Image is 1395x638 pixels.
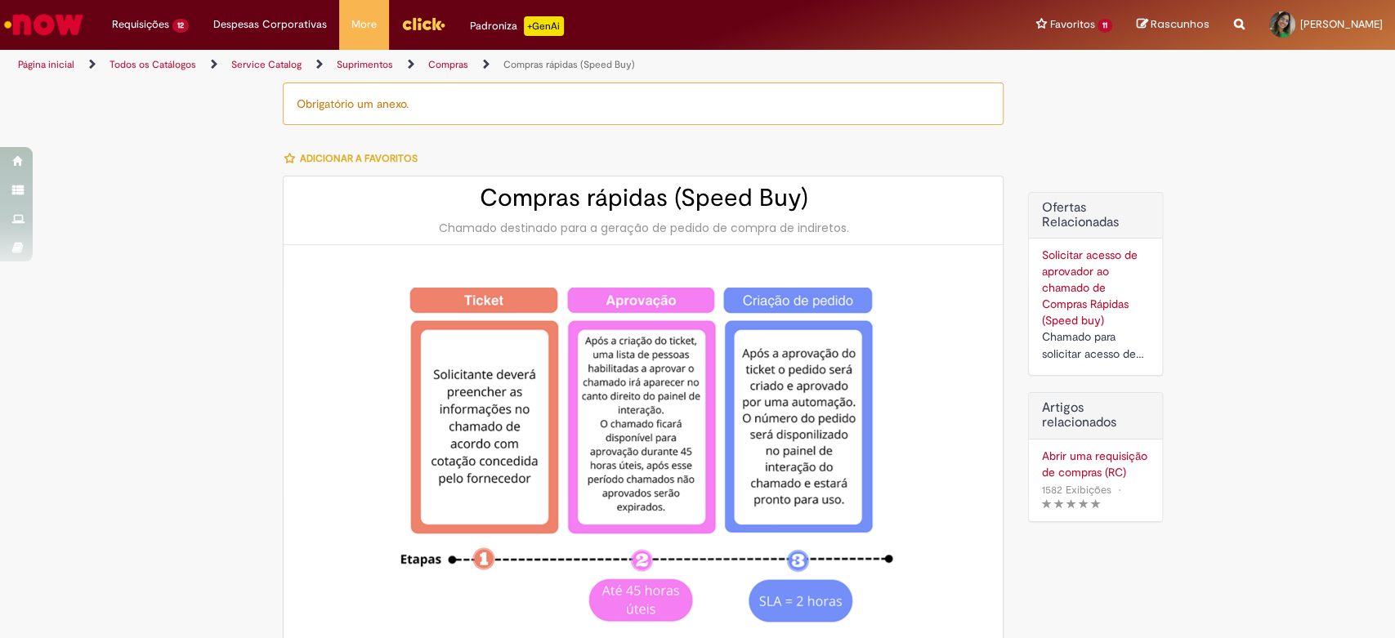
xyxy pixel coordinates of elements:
span: Despesas Corporativas [213,16,327,33]
a: Todos os Catálogos [110,58,196,71]
div: Chamado destinado para a geração de pedido de compra de indiretos. [300,220,986,236]
div: Chamado para solicitar acesso de aprovador ao ticket de Speed buy [1041,328,1150,363]
span: 12 [172,19,189,33]
a: Abrir uma requisição de compras (RC) [1041,448,1150,480]
p: +GenAi [524,16,564,36]
div: Ofertas Relacionadas [1028,192,1163,376]
a: Solicitar acesso de aprovador ao chamado de Compras Rápidas (Speed buy) [1041,248,1137,328]
button: Adicionar a Favoritos [283,141,426,176]
img: ServiceNow [2,8,86,41]
span: Rascunhos [1151,16,1209,32]
img: click_logo_yellow_360x200.png [401,11,445,36]
span: Adicionar a Favoritos [299,152,417,165]
div: Obrigatório um anexo. [283,83,1004,125]
a: Suprimentos [337,58,393,71]
span: • [1114,479,1124,501]
span: Requisições [112,16,169,33]
h2: Compras rápidas (Speed Buy) [300,185,986,212]
span: 1582 Exibições [1041,483,1111,497]
span: More [351,16,377,33]
a: Compras [428,58,468,71]
a: Página inicial [18,58,74,71]
div: Padroniza [470,16,564,36]
h2: Ofertas Relacionadas [1041,201,1150,230]
ul: Trilhas de página [12,50,918,80]
span: 11 [1098,19,1112,33]
a: Service Catalog [231,58,302,71]
h3: Artigos relacionados [1041,401,1150,430]
a: Compras rápidas (Speed Buy) [503,58,635,71]
span: [PERSON_NAME] [1300,17,1383,31]
span: Favoritos [1049,16,1094,33]
a: Rascunhos [1137,17,1209,33]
